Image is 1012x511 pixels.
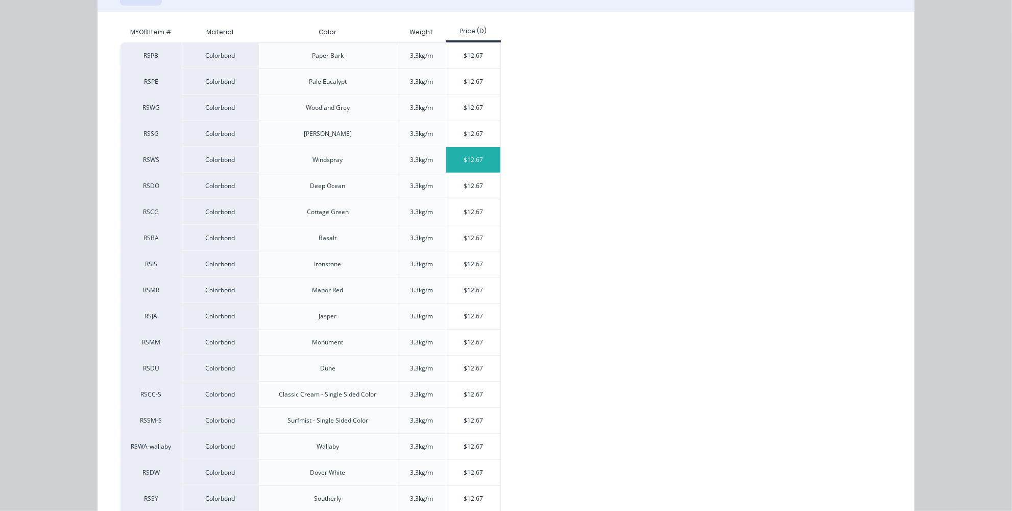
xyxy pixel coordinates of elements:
div: Dover White [310,468,346,477]
div: Windspray [313,155,343,165]
div: $12.67 [446,251,501,277]
div: Paper Bark [312,51,344,60]
div: Classic Cream - Single Sided Color [279,390,377,399]
div: 3.3kg/m [410,390,433,399]
div: Colorbond [182,303,258,329]
div: Colorbond [182,95,258,121]
div: $12.67 [446,382,501,407]
div: Monument [312,338,344,347]
div: Surfmist - Single Sided Color [287,416,368,425]
div: 3.3kg/m [410,338,433,347]
div: Pale Eucalypt [309,77,347,86]
div: RSSM-S [121,407,182,433]
div: $12.67 [446,199,501,225]
div: Colorbond [182,433,258,459]
div: RSDU [121,355,182,381]
div: Dune [320,364,335,373]
div: $12.67 [446,330,501,355]
div: $12.67 [446,121,501,147]
div: 3.3kg/m [410,103,433,112]
div: 3.3kg/m [410,468,433,477]
div: $12.67 [446,277,501,303]
div: Color [310,19,345,45]
div: Colorbond [182,173,258,199]
div: RSSG [121,121,182,147]
div: Basalt [319,234,337,243]
div: 3.3kg/m [410,260,433,269]
div: Colorbond [182,225,258,251]
div: $12.67 [446,434,501,459]
div: Colorbond [182,68,258,95]
div: 3.3kg/m [410,364,433,373]
div: RSWS [121,147,182,173]
div: 3.3kg/m [410,312,433,321]
div: $12.67 [446,225,501,251]
div: RSWG [121,95,182,121]
div: 3.3kg/m [410,77,433,86]
div: Colorbond [182,147,258,173]
div: Material [182,22,258,42]
div: Woodland Grey [306,103,350,112]
div: RSMR [121,277,182,303]
div: Ironstone [315,260,342,269]
div: Price (D) [446,27,501,36]
div: Deep Ocean [310,181,346,191]
div: 3.3kg/m [410,416,433,425]
div: Colorbond [182,355,258,381]
div: Cottage Green [307,207,349,217]
div: 3.3kg/m [410,129,433,138]
div: Weight [401,19,441,45]
div: Colorbond [182,277,258,303]
div: RSDW [121,459,182,485]
div: 3.3kg/m [410,234,433,243]
div: Colorbond [182,329,258,355]
div: Southerly [315,494,342,503]
div: Colorbond [182,42,258,68]
div: 3.3kg/m [410,155,433,165]
div: $12.67 [446,173,501,199]
div: $12.67 [446,95,501,121]
div: RSMM [121,329,182,355]
div: 3.3kg/m [410,51,433,60]
div: Colorbond [182,381,258,407]
div: 3.3kg/m [410,181,433,191]
div: RSCG [121,199,182,225]
div: $12.67 [446,304,501,329]
div: RSIS [121,251,182,277]
div: MYOB Item # [121,22,182,42]
div: 3.3kg/m [410,286,433,295]
div: Colorbond [182,407,258,433]
div: $12.67 [446,356,501,381]
div: Colorbond [182,121,258,147]
div: [PERSON_NAME] [304,129,352,138]
div: Colorbond [182,199,258,225]
div: Manor Red [312,286,344,295]
div: RSWA-wallaby [121,433,182,459]
div: 3.3kg/m [410,442,433,451]
div: RSCC-S [121,381,182,407]
div: $12.67 [446,408,501,433]
div: RSPE [121,68,182,95]
div: 3.3kg/m [410,207,433,217]
div: $12.67 [446,460,501,485]
div: $12.67 [446,43,501,68]
div: Colorbond [182,459,258,485]
div: Colorbond [182,251,258,277]
div: Wallaby [317,442,339,451]
div: RSBA [121,225,182,251]
div: $12.67 [446,147,501,173]
div: RSJA [121,303,182,329]
div: $12.67 [446,69,501,95]
div: RSPB [121,42,182,68]
div: Jasper [319,312,337,321]
div: 3.3kg/m [410,494,433,503]
div: RSDO [121,173,182,199]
